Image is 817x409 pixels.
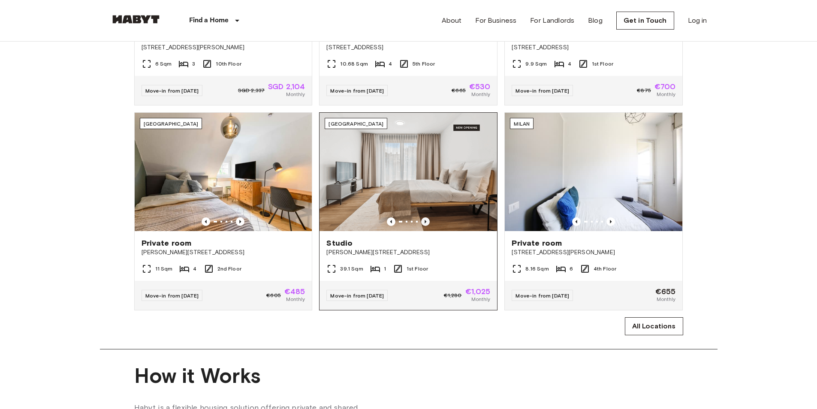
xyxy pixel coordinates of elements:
img: Marketing picture of unit DE-01-492-101-001 [320,113,497,231]
span: Move-in from [DATE] [516,87,569,94]
span: €530 [469,83,491,90]
span: [PERSON_NAME][STREET_ADDRESS] [142,248,305,257]
span: Move-in from [DATE] [145,87,199,94]
span: Monthly [286,295,305,303]
span: SGD 2,337 [238,87,265,94]
span: 1st Floor [592,60,613,68]
span: €875 [637,87,651,94]
button: Previous image [202,217,210,226]
img: Marketing picture of unit IT-14-111-001-006 [505,113,682,231]
a: For Landlords [530,15,574,26]
span: [GEOGRAPHIC_DATA] [144,120,199,127]
span: Move-in from [DATE] [330,292,384,299]
a: All Locations [625,317,683,335]
span: €700 [654,83,676,90]
span: €605 [266,292,281,299]
span: [STREET_ADDRESS][PERSON_NAME] [142,43,305,52]
span: €655 [655,288,676,295]
span: 10.68 Sqm [340,60,368,68]
button: Previous image [236,217,244,226]
span: SGD 2,104 [268,83,305,90]
span: 11 Sqm [155,265,173,273]
span: 6 [570,265,573,273]
span: Move-in from [DATE] [516,292,569,299]
a: About [442,15,462,26]
a: Blog [588,15,603,26]
p: Find a Home [189,15,229,26]
span: Monthly [657,295,675,303]
span: €485 [284,288,305,295]
a: For Business [475,15,516,26]
span: 4 [389,60,392,68]
span: [STREET_ADDRESS][PERSON_NAME] [512,248,675,257]
a: Marketing picture of unit DE-01-492-101-001Previous imagePrevious image[GEOGRAPHIC_DATA]Studio[PE... [319,112,497,310]
span: 10th Floor [216,60,241,68]
span: 9.9 Sqm [525,60,547,68]
span: Private room [142,238,192,248]
span: €665 [452,87,466,94]
span: Monthly [286,90,305,98]
span: How it Works [134,363,683,388]
span: [STREET_ADDRESS] [512,43,675,52]
a: Marketing picture of unit IT-14-111-001-006Previous imagePrevious imageMilanPrivate room[STREET_A... [504,112,683,310]
button: Previous image [572,217,581,226]
span: Studio [326,238,353,248]
span: 39.1 Sqm [340,265,363,273]
span: 3 [192,60,195,68]
span: [PERSON_NAME][STREET_ADDRESS] [326,248,490,257]
button: Previous image [606,217,615,226]
button: Previous image [421,217,430,226]
span: €1,280 [444,292,462,299]
span: 1 [384,265,386,273]
a: Log in [688,15,707,26]
span: 2nd Floor [217,265,241,273]
a: Get in Touch [616,12,674,30]
a: Marketing picture of unit DE-09-001-002-02HFPrevious imagePrevious image[GEOGRAPHIC_DATA]Private ... [134,112,313,310]
span: 5th Floor [413,60,435,68]
span: €1,025 [465,288,491,295]
button: Previous image [387,217,395,226]
span: Monthly [657,90,675,98]
span: 4th Floor [594,265,616,273]
span: Move-in from [DATE] [145,292,199,299]
span: Move-in from [DATE] [330,87,384,94]
span: 6 Sqm [155,60,172,68]
span: Monthly [471,295,490,303]
span: 4 [193,265,196,273]
span: [STREET_ADDRESS] [326,43,490,52]
span: 8.16 Sqm [525,265,549,273]
img: Marketing picture of unit DE-09-001-002-02HF [135,113,312,231]
img: Habyt [110,15,162,24]
span: Monthly [471,90,490,98]
span: [GEOGRAPHIC_DATA] [329,120,383,127]
span: 1st Floor [407,265,428,273]
span: 4 [568,60,571,68]
span: Milan [514,120,530,127]
span: Private room [512,238,562,248]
